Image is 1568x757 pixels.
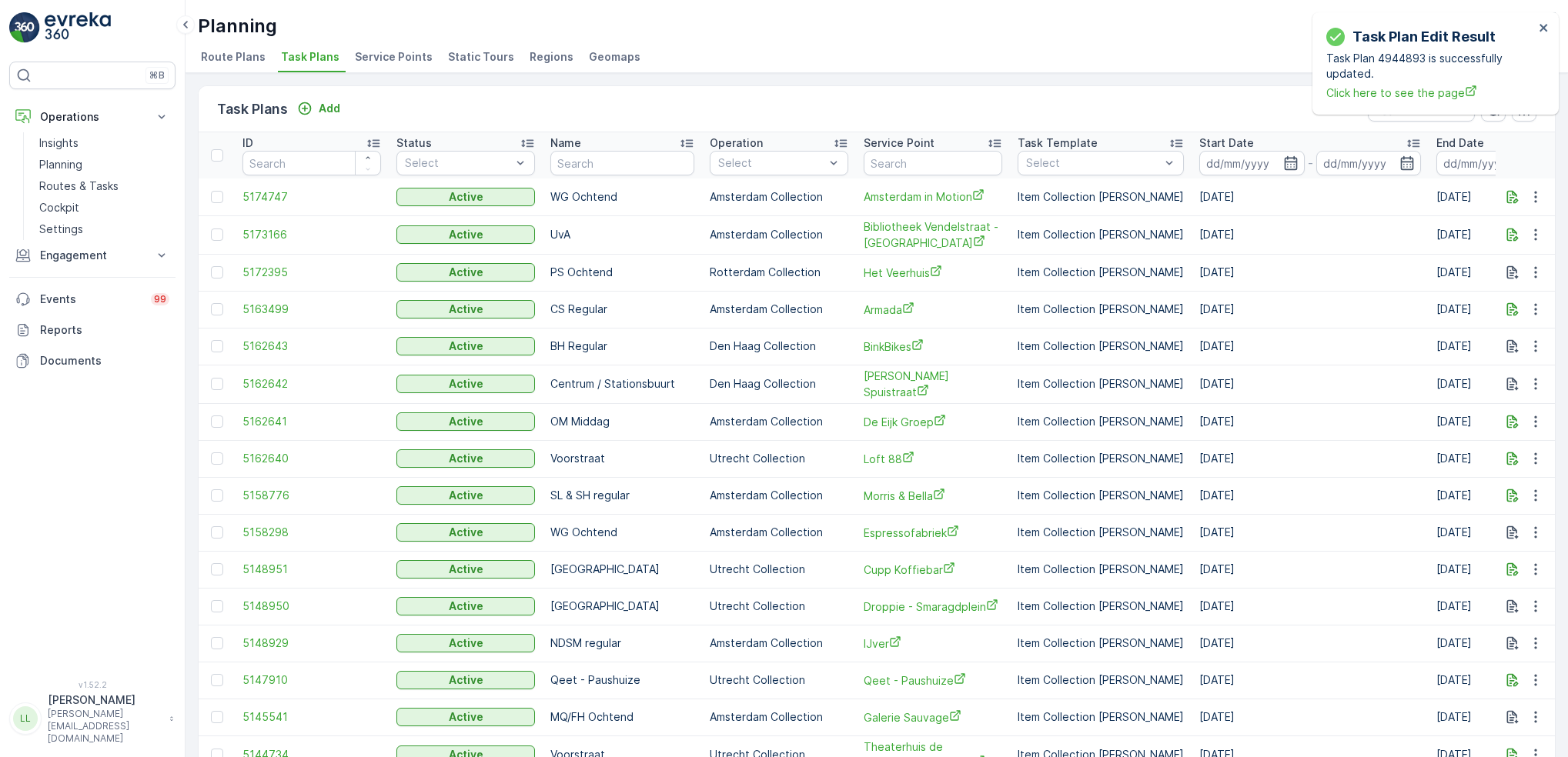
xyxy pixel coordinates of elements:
[449,599,483,614] p: Active
[530,49,573,65] span: Regions
[1436,135,1484,151] p: End Date
[449,562,483,577] p: Active
[39,178,119,194] p: Routes & Tasks
[211,674,223,686] div: Toggle Row Selected
[449,376,483,392] p: Active
[45,12,111,43] img: logo_light-DOdMpM7g.png
[864,135,934,151] p: Service Point
[9,12,40,43] img: logo
[864,302,1002,318] a: Armada
[40,292,142,307] p: Events
[1192,215,1429,254] td: [DATE]
[1192,662,1429,699] td: [DATE]
[39,222,83,237] p: Settings
[201,49,266,65] span: Route Plans
[211,228,223,241] div: Toggle Row Selected
[396,634,535,652] button: Active
[710,525,848,540] p: Amsterdam Collection
[550,599,694,614] p: [GEOGRAPHIC_DATA]
[242,376,381,392] a: 5162642
[1192,440,1429,477] td: [DATE]
[396,523,535,542] button: Active
[1192,514,1429,551] td: [DATE]
[864,265,1002,281] span: Het Veerhuis
[242,227,381,242] span: 5173166
[1018,635,1184,651] p: Item Collection [PERSON_NAME]
[710,135,763,151] p: Operation
[1018,599,1184,614] p: Item Collection [PERSON_NAME]
[396,486,535,505] button: Active
[864,188,1002,205] span: Amsterdam in Motion
[396,449,535,468] button: Active
[449,227,483,242] p: Active
[1018,562,1184,577] p: Item Collection [PERSON_NAME]
[242,599,381,614] a: 5148950
[211,266,223,278] div: Toggle Row Selected
[1192,477,1429,514] td: [DATE]
[33,132,176,154] a: Insights
[33,175,176,197] a: Routes & Tasks
[864,635,1002,652] a: IJver
[242,302,381,317] a: 5163499
[550,525,694,540] p: WG Ochtend
[9,102,176,132] button: Operations
[550,635,694,651] p: NDSM regular
[291,99,346,118] button: Add
[396,708,535,726] button: Active
[1018,376,1184,392] p: Item Collection [PERSON_NAME]
[40,248,145,263] p: Engagement
[9,284,176,315] a: Events99
[1192,365,1429,403] td: [DATE]
[48,708,162,745] p: [PERSON_NAME][EMAIL_ADDRESS][DOMAIN_NAME]
[39,157,82,172] p: Planning
[550,265,694,280] p: PS Ochtend
[449,488,483,503] p: Active
[710,302,848,317] p: Amsterdam Collection
[864,414,1002,430] span: De Eijk Groep
[550,488,694,503] p: SL & SH regular
[550,562,694,577] p: [GEOGRAPHIC_DATA]
[550,376,694,392] p: Centrum / Stationsbuurt
[710,562,848,577] p: Utrecht Collection
[242,709,381,725] a: 5145541
[710,599,848,614] p: Utrecht Collection
[1018,135,1098,151] p: Task Template
[9,240,176,271] button: Engagement
[242,189,381,205] span: 5174747
[33,218,176,240] a: Settings
[710,451,848,466] p: Utrecht Collection
[242,488,381,503] a: 5158776
[864,151,1002,175] input: Search
[396,375,535,393] button: Active
[9,345,176,376] a: Documents
[449,338,483,354] p: Active
[550,338,694,354] p: BH Regular
[1199,135,1254,151] p: Start Date
[1192,178,1429,215] td: [DATE]
[242,451,381,466] a: 5162640
[449,414,483,429] p: Active
[9,680,176,689] span: v 1.52.2
[589,49,640,65] span: Geomaps
[396,135,432,151] p: Status
[242,135,253,151] p: ID
[710,227,848,242] p: Amsterdam Collection
[710,709,848,725] p: Amsterdam Collection
[1018,265,1184,280] p: Item Collection [PERSON_NAME]
[1018,672,1184,688] p: Item Collection [PERSON_NAME]
[864,338,1002,355] a: BinkBikes
[1199,151,1305,175] input: dd/mm/yyyy
[9,692,176,745] button: LL[PERSON_NAME][PERSON_NAME][EMAIL_ADDRESS][DOMAIN_NAME]
[864,451,1002,467] a: Loft 88
[1018,414,1184,429] p: Item Collection [PERSON_NAME]
[242,562,381,577] span: 5148951
[864,672,1002,689] a: Qeet - Paushuize
[149,69,165,82] p: ⌘B
[154,293,166,305] p: 99
[1326,85,1534,101] span: Click here to see the page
